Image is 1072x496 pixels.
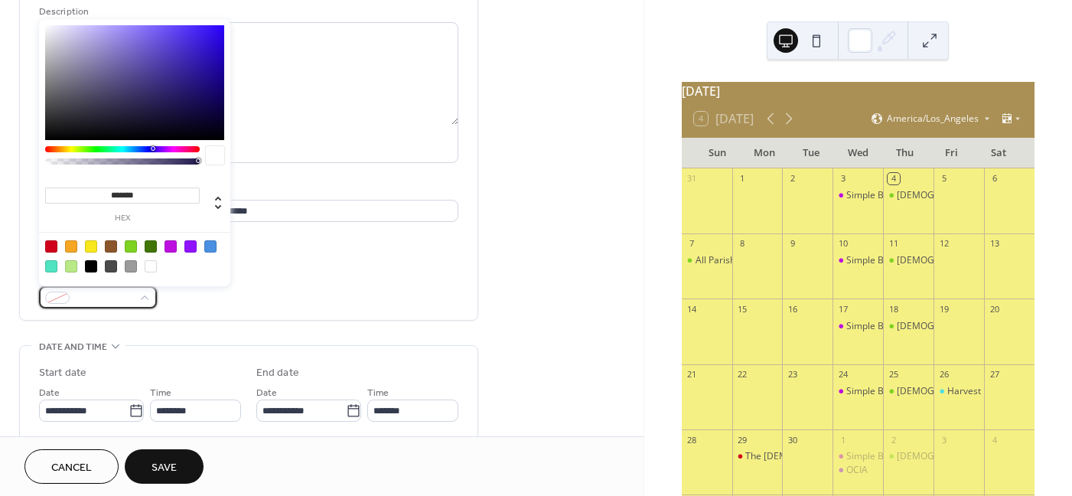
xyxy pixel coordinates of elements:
[833,189,883,202] div: Simple Blessings Pantry OPEN
[846,320,975,333] div: Simple Blessings Pantry OPEN
[883,385,934,398] div: Bible Study
[787,434,798,445] div: 30
[897,450,1024,463] div: [DEMOGRAPHIC_DATA] Study
[881,138,928,168] div: Thu
[737,173,748,184] div: 1
[833,320,883,333] div: Simple Blessings Pantry OPEN
[686,434,698,445] div: 28
[787,238,798,250] div: 9
[150,385,171,401] span: Time
[928,138,975,168] div: Fri
[125,240,137,253] div: #7ED321
[737,238,748,250] div: 8
[989,173,1000,184] div: 6
[125,260,137,272] div: #9B9B9B
[682,254,732,267] div: All Parish Mass and Picnic
[833,254,883,267] div: Simple Blessings Pantry OPEN
[947,385,1039,398] div: Harvest Moon Dinner
[686,369,698,380] div: 21
[897,320,1024,333] div: [DEMOGRAPHIC_DATA] Study
[787,369,798,380] div: 23
[686,303,698,315] div: 14
[976,138,1022,168] div: Sat
[888,173,899,184] div: 4
[45,214,200,223] label: hex
[256,385,277,401] span: Date
[833,450,883,463] div: Simple Blessings Pantry OPEN
[45,260,57,272] div: #50E3C2
[883,254,934,267] div: Bible Study
[897,385,1024,398] div: [DEMOGRAPHIC_DATA] Study
[145,260,157,272] div: #FFFFFF
[837,303,849,315] div: 17
[833,385,883,398] div: Simple Blessings Pantry OPEN
[883,450,934,463] div: Bible Study
[883,189,934,202] div: Bible Study
[256,365,299,381] div: End date
[787,173,798,184] div: 2
[686,173,698,184] div: 31
[105,260,117,272] div: #4A4A4A
[732,450,783,463] div: The Episcopal Ordination of Bishop Elect Fr. Thomas Hennen
[938,303,950,315] div: 19
[787,303,798,315] div: 16
[787,138,834,168] div: Tue
[696,254,806,267] div: All Parish Mass and Picnic
[85,260,97,272] div: #000000
[694,138,741,168] div: Sun
[837,369,849,380] div: 24
[65,240,77,253] div: #F5A623
[51,460,92,476] span: Cancel
[39,385,60,401] span: Date
[165,240,177,253] div: #BD10E0
[883,320,934,333] div: Bible Study
[39,339,107,355] span: Date and time
[39,181,455,197] div: Location
[65,260,77,272] div: #B8E986
[989,434,1000,445] div: 4
[741,138,787,168] div: Mon
[938,173,950,184] div: 5
[45,240,57,253] div: #D0021B
[737,303,748,315] div: 15
[152,460,177,476] span: Save
[367,385,389,401] span: Time
[145,240,157,253] div: #417505
[846,254,975,267] div: Simple Blessings Pantry OPEN
[105,240,117,253] div: #8B572A
[833,464,883,477] div: OCIA
[204,240,217,253] div: #4A90E2
[686,238,698,250] div: 7
[837,238,849,250] div: 10
[888,369,899,380] div: 25
[938,434,950,445] div: 3
[835,138,881,168] div: Wed
[846,385,975,398] div: Simple Blessings Pantry OPEN
[888,238,899,250] div: 11
[837,173,849,184] div: 3
[897,189,1024,202] div: [DEMOGRAPHIC_DATA] Study
[85,240,97,253] div: #F8E71C
[897,254,1024,267] div: [DEMOGRAPHIC_DATA] Study
[934,385,984,398] div: Harvest Moon Dinner
[737,369,748,380] div: 22
[888,434,899,445] div: 2
[125,449,204,484] button: Save
[846,189,975,202] div: Simple Blessings Pantry OPEN
[888,303,899,315] div: 18
[846,464,868,477] div: OCIA
[989,303,1000,315] div: 20
[682,82,1035,100] div: [DATE]
[989,238,1000,250] div: 13
[887,114,979,123] span: America/Los_Angeles
[39,4,455,20] div: Description
[989,369,1000,380] div: 27
[938,238,950,250] div: 12
[837,434,849,445] div: 1
[846,450,975,463] div: Simple Blessings Pantry OPEN
[737,434,748,445] div: 29
[24,449,119,484] button: Cancel
[39,365,86,381] div: Start date
[938,369,950,380] div: 26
